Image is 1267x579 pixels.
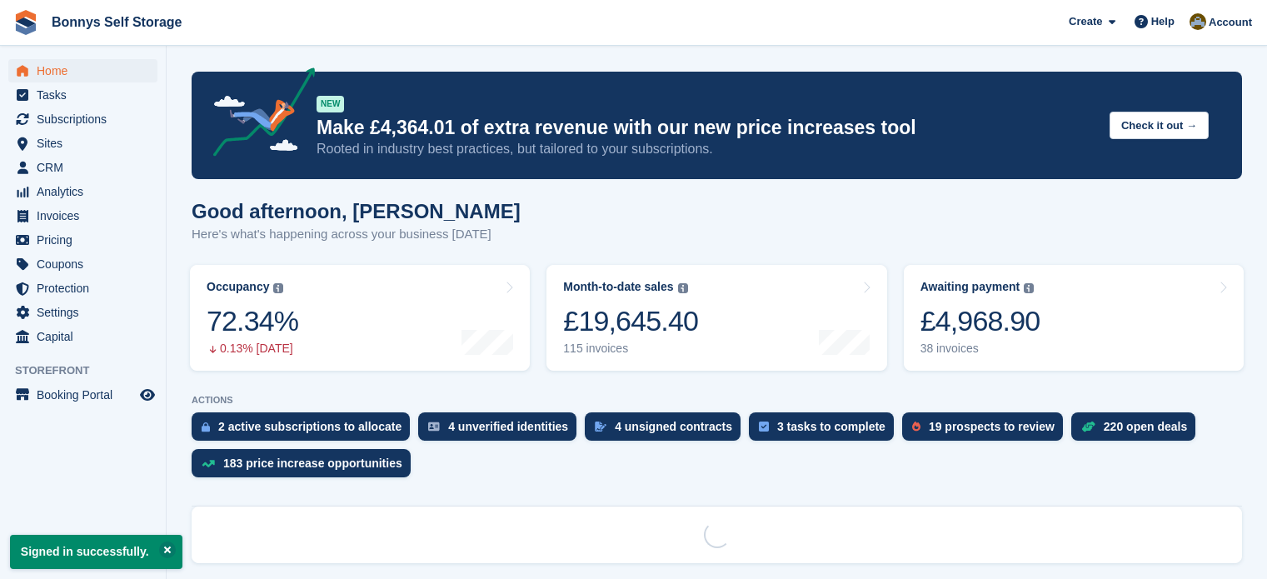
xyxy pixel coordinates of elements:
[563,280,673,294] div: Month-to-date sales
[428,422,440,432] img: verify_identity-adf6edd0f0f0b5bbfe63781bf79b02c33cf7c696d77639b501bdc392416b5a36.svg
[37,180,137,203] span: Analytics
[192,449,419,486] a: 183 price increase opportunities
[678,283,688,293] img: icon-info-grey-7440780725fd019a000dd9b08b2336e03edf1995a4989e88bcd33f0948082b44.svg
[920,342,1040,356] div: 38 invoices
[448,420,568,433] div: 4 unverified identities
[8,301,157,324] a: menu
[929,420,1055,433] div: 19 prospects to review
[207,280,269,294] div: Occupancy
[418,412,585,449] a: 4 unverified identities
[37,59,137,82] span: Home
[1151,13,1175,30] span: Help
[192,225,521,244] p: Here's what's happening across your business [DATE]
[37,156,137,179] span: CRM
[317,140,1096,158] p: Rooted in industry best practices, but tailored to your subscriptions.
[920,304,1040,338] div: £4,968.90
[563,342,698,356] div: 115 invoices
[10,535,182,569] p: Signed in successfully.
[1081,421,1095,432] img: deal-1b604bf984904fb50ccaf53a9ad4b4a5d6e5aea283cecdc64d6e3604feb123c2.svg
[199,67,316,162] img: price-adjustments-announcement-icon-8257ccfd72463d97f412b2fc003d46551f7dbcb40ab6d574587a9cd5c0d94...
[37,83,137,107] span: Tasks
[8,383,157,407] a: menu
[317,116,1096,140] p: Make £4,364.01 of extra revenue with our new price increases tool
[1110,112,1209,139] button: Check it out →
[8,204,157,227] a: menu
[8,180,157,203] a: menu
[202,422,210,432] img: active_subscription_to_allocate_icon-d502201f5373d7db506a760aba3b589e785aa758c864c3986d89f69b8ff3...
[759,422,769,432] img: task-75834270c22a3079a89374b754ae025e5fb1db73e45f91037f5363f120a921f8.svg
[192,395,1242,406] p: ACTIONS
[563,304,698,338] div: £19,645.40
[1024,283,1034,293] img: icon-info-grey-7440780725fd019a000dd9b08b2336e03edf1995a4989e88bcd33f0948082b44.svg
[595,422,606,432] img: contract_signature_icon-13c848040528278c33f63329250d36e43548de30e8caae1d1a13099fd9432cc5.svg
[912,422,920,432] img: prospect-51fa495bee0391a8d652442698ab0144808aea92771e9ea1ae160a38d050c398.svg
[8,83,157,107] a: menu
[37,325,137,348] span: Capital
[192,200,521,222] h1: Good afternoon, [PERSON_NAME]
[37,107,137,131] span: Subscriptions
[8,252,157,276] a: menu
[8,325,157,348] a: menu
[37,277,137,300] span: Protection
[749,412,902,449] a: 3 tasks to complete
[585,412,749,449] a: 4 unsigned contracts
[8,59,157,82] a: menu
[8,107,157,131] a: menu
[223,457,402,470] div: 183 price increase opportunities
[546,265,886,371] a: Month-to-date sales £19,645.40 115 invoices
[192,412,418,449] a: 2 active subscriptions to allocate
[190,265,530,371] a: Occupancy 72.34% 0.13% [DATE]
[37,252,137,276] span: Coupons
[904,265,1244,371] a: Awaiting payment £4,968.90 38 invoices
[218,420,402,433] div: 2 active subscriptions to allocate
[920,280,1020,294] div: Awaiting payment
[207,342,298,356] div: 0.13% [DATE]
[902,412,1071,449] a: 19 prospects to review
[1069,13,1102,30] span: Create
[37,383,137,407] span: Booking Portal
[37,228,137,252] span: Pricing
[1104,420,1187,433] div: 220 open deals
[207,304,298,338] div: 72.34%
[317,96,344,112] div: NEW
[615,420,732,433] div: 4 unsigned contracts
[8,277,157,300] a: menu
[13,10,38,35] img: stora-icon-8386f47178a22dfd0bd8f6a31ec36ba5ce8667c1dd55bd0f319d3a0aa187defe.svg
[37,301,137,324] span: Settings
[8,156,157,179] a: menu
[15,362,166,379] span: Storefront
[1071,412,1204,449] a: 220 open deals
[37,132,137,155] span: Sites
[8,132,157,155] a: menu
[202,460,215,467] img: price_increase_opportunities-93ffe204e8149a01c8c9dc8f82e8f89637d9d84a8eef4429ea346261dce0b2c0.svg
[1209,14,1252,31] span: Account
[273,283,283,293] img: icon-info-grey-7440780725fd019a000dd9b08b2336e03edf1995a4989e88bcd33f0948082b44.svg
[45,8,188,36] a: Bonnys Self Storage
[37,204,137,227] span: Invoices
[137,385,157,405] a: Preview store
[1190,13,1206,30] img: James Bonny
[777,420,885,433] div: 3 tasks to complete
[8,228,157,252] a: menu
